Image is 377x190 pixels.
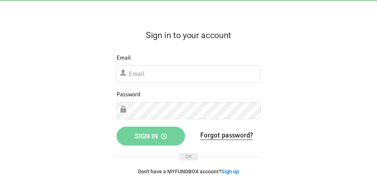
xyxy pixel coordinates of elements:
label: Password [117,90,140,99]
p: Don't have a MYFUNDBOX account? [117,168,261,175]
a: Forgot password? [200,131,253,140]
label: Email [117,53,131,63]
span: Sign in [135,132,167,140]
a: Sign up [221,169,239,174]
button: Sign in [117,127,185,146]
span: OR [179,153,198,160]
input: Email [117,66,261,83]
h2: Sign in to your account [117,29,261,42]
